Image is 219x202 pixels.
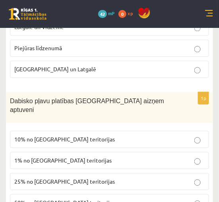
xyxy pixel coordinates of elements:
[194,180,201,186] input: 25% no [GEOGRAPHIC_DATA] teritorijas
[118,10,137,16] a: 0 xp
[14,136,115,143] span: 10% no [GEOGRAPHIC_DATA] teritorijas
[128,10,133,16] span: xp
[194,67,201,74] input: [GEOGRAPHIC_DATA] un Latgalē
[108,10,114,16] span: mP
[194,46,201,53] input: Piejūras līdzenumā
[14,66,96,73] span: [GEOGRAPHIC_DATA] un Latgalē
[14,178,115,185] span: 25% no [GEOGRAPHIC_DATA] teritorijas
[9,8,47,20] a: Rīgas 1. Tālmācības vidusskola
[198,92,209,105] p: 1p
[98,10,107,18] span: 42
[14,24,64,31] span: Latgalē un Vidzemē
[14,157,112,164] span: 1% no [GEOGRAPHIC_DATA] teritorijas
[14,45,62,52] span: Piejūras līdzenumā
[194,159,201,165] input: 1% no [GEOGRAPHIC_DATA] teritorijas
[10,98,164,114] span: Dabisko pļavu platības [GEOGRAPHIC_DATA] aizņem aptuveni
[118,10,126,18] span: 0
[194,25,201,31] input: Latgalē un Vidzemē
[194,137,201,144] input: 10% no [GEOGRAPHIC_DATA] teritorijas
